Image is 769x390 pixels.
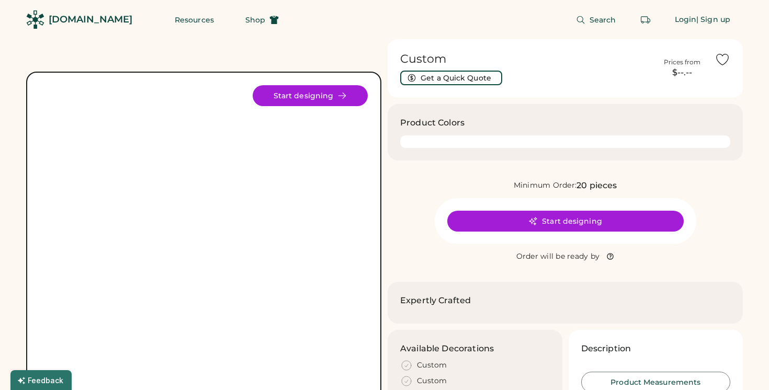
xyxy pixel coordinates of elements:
[563,9,629,30] button: Search
[664,58,700,66] div: Prices from
[675,15,697,25] div: Login
[576,179,617,192] div: 20 pieces
[447,211,684,232] button: Start designing
[516,251,600,262] div: Order will be ready by
[49,13,132,26] div: [DOMAIN_NAME]
[635,9,656,30] button: Retrieve an order
[417,376,447,386] div: Custom
[245,16,265,24] span: Shop
[233,9,291,30] button: Shop
[400,52,650,66] h1: Custom
[581,342,631,355] h3: Description
[400,71,502,85] button: Get a Quick Quote
[26,10,44,29] img: Rendered Logo - Screens
[417,360,447,371] div: Custom
[696,15,730,25] div: | Sign up
[656,66,708,79] div: $--.--
[514,180,577,191] div: Minimum Order:
[590,16,616,24] span: Search
[162,9,227,30] button: Resources
[400,117,465,129] h3: Product Colors
[253,85,368,106] button: Start designing
[400,342,494,355] h3: Available Decorations
[400,294,471,307] h2: Expertly Crafted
